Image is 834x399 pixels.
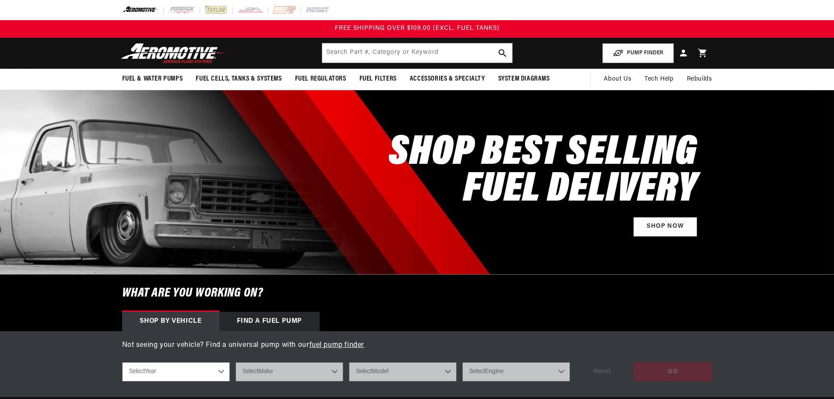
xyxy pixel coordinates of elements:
[389,135,697,208] h2: SHOP BEST SELLING FUEL DELIVERY
[119,43,228,64] img: Aeromotive
[644,74,673,84] span: Tech Help
[633,217,697,237] a: Shop Now
[236,362,343,381] select: Make
[349,362,457,381] select: Model
[122,74,183,84] span: Fuel & Water Pumps
[680,69,719,90] summary: Rebuilds
[335,25,500,32] span: FREE SHIPPING OVER $109.00 (EXCL. FUEL TANKS)
[604,76,631,82] span: About Us
[322,43,512,63] input: Search by Part Number, Category or Keyword
[295,74,346,84] span: Fuel Regulators
[100,275,734,312] h6: What are you working on?
[597,69,638,90] a: About Us
[410,74,485,84] span: Accessories & Specialty
[289,69,353,89] summary: Fuel Regulators
[493,43,512,63] button: search button
[403,69,492,89] summary: Accessories & Specialty
[310,342,365,349] a: fuel pump finder
[189,69,288,89] summary: Fuel Cells, Tanks & Systems
[122,340,712,351] p: Not seeing your vehicle? Find a universal pump with our
[122,362,230,381] select: Year
[353,69,403,89] summary: Fuel Filters
[359,74,397,84] span: Fuel Filters
[462,362,570,381] select: Engine
[122,312,219,331] div: Shop by vehicle
[492,69,556,89] summary: System Diagrams
[196,74,282,84] span: Fuel Cells, Tanks & Systems
[498,74,550,84] span: System Diagrams
[687,74,712,84] span: Rebuilds
[638,69,680,90] summary: Tech Help
[219,312,320,331] div: Find a Fuel Pump
[602,43,674,63] button: PUMP FINDER
[116,69,190,89] summary: Fuel & Water Pumps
